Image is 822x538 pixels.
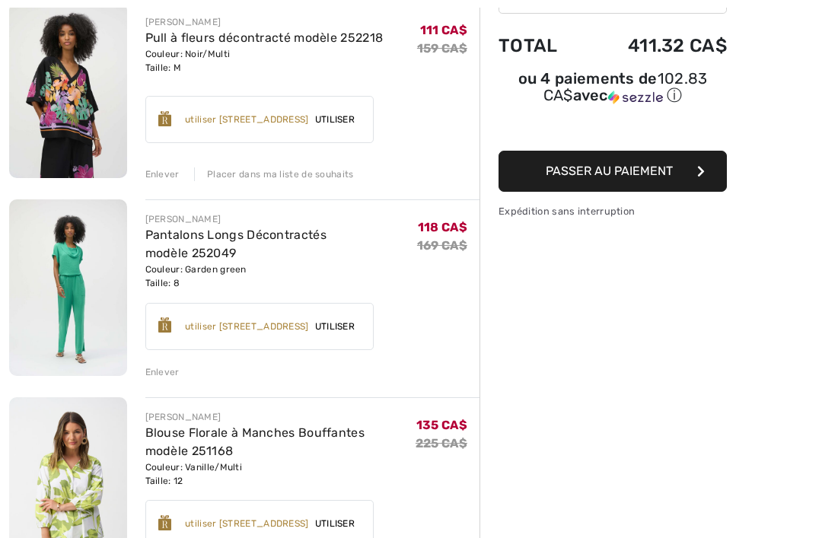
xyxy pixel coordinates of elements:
img: Reward-Logo.svg [158,317,172,333]
span: 135 CA$ [416,418,467,432]
td: 411.32 CA$ [584,20,727,72]
div: utiliser [STREET_ADDRESS] [185,113,309,126]
div: ou 4 paiements de102.83 CA$avecSezzle Cliquez pour en savoir plus sur Sezzle [499,72,727,111]
a: Pull à fleurs décontracté modèle 252218 [145,30,384,45]
div: Enlever [145,365,180,379]
img: Reward-Logo.svg [158,111,172,126]
td: Total [499,20,584,72]
div: Placer dans ma liste de souhaits [194,167,354,181]
span: 118 CA$ [418,220,467,234]
div: Couleur: Vanille/Multi Taille: 12 [145,460,416,488]
div: [PERSON_NAME] [145,410,416,424]
s: 225 CA$ [416,436,467,450]
div: ou 4 paiements de avec [499,72,727,106]
s: 169 CA$ [417,238,467,253]
span: Utiliser [309,113,361,126]
a: Blouse Florale à Manches Bouffantes modèle 251168 [145,425,365,458]
s: 159 CA$ [417,41,467,56]
a: Pantalons Longs Décontractés modèle 252049 [145,228,327,260]
div: Couleur: Garden green Taille: 8 [145,263,417,290]
iframe: PayPal-paypal [499,111,727,145]
div: utiliser [STREET_ADDRESS] [185,320,309,333]
img: Pantalons Longs Décontractés modèle 252049 [9,199,127,375]
img: Pull à fleurs décontracté modèle 252218 [9,2,127,178]
div: Expédition sans interruption [499,204,727,218]
span: Utiliser [309,320,361,333]
div: [PERSON_NAME] [145,212,417,226]
span: Utiliser [309,517,361,530]
span: 111 CA$ [420,23,467,37]
span: Passer au paiement [546,164,673,178]
img: Reward-Logo.svg [158,515,172,530]
span: 102.83 CA$ [543,69,708,104]
div: Couleur: Noir/Multi Taille: M [145,47,384,75]
img: Sezzle [608,91,663,104]
div: [PERSON_NAME] [145,15,384,29]
button: Passer au paiement [499,151,727,192]
div: Enlever [145,167,180,181]
div: utiliser [STREET_ADDRESS] [185,517,309,530]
